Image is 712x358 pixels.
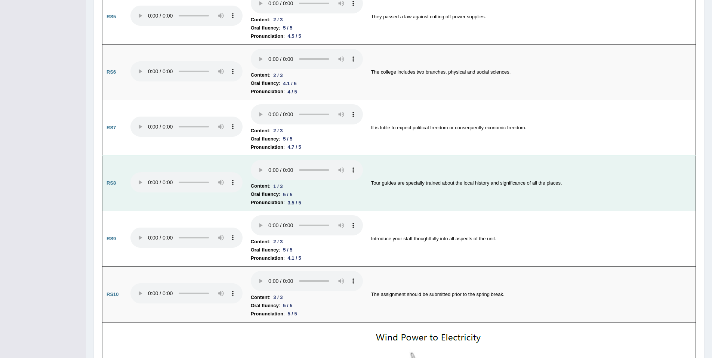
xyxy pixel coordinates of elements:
td: It is futile to expect political freedom or consequently economic freedom. [367,100,696,156]
li: : [251,190,363,198]
b: Pronunciation [251,310,283,318]
b: Oral fluency [251,246,279,254]
div: 5 / 5 [285,310,300,318]
b: Content [251,182,269,190]
b: Pronunciation [251,87,283,96]
li: : [251,24,363,32]
li: : [251,87,363,96]
li: : [251,16,363,24]
div: 4 / 5 [285,88,300,96]
div: 5 / 5 [280,24,295,32]
li: : [251,293,363,302]
b: RS8 [107,180,116,186]
b: RS5 [107,14,116,19]
b: Oral fluency [251,302,279,310]
div: 4.7 / 5 [285,143,304,151]
div: 2 / 3 [270,16,286,24]
b: Pronunciation [251,198,283,207]
li: : [251,71,363,79]
li: : [251,238,363,246]
b: RS9 [107,236,116,241]
b: Oral fluency [251,79,279,87]
div: 5 / 5 [280,246,295,254]
div: 4.1 / 5 [285,254,304,262]
td: The assignment should be submitted prior to the spring break. [367,267,696,322]
div: 5 / 5 [280,302,295,309]
li: : [251,310,363,318]
b: RS7 [107,125,116,130]
div: 2 / 3 [270,238,286,246]
b: Oral fluency [251,135,279,143]
b: Oral fluency [251,24,279,32]
div: 5 / 5 [280,135,295,143]
b: Oral fluency [251,190,279,198]
li: : [251,302,363,310]
li: : [251,135,363,143]
div: 2 / 3 [270,127,286,135]
div: 3.5 / 5 [285,199,304,207]
b: Content [251,16,269,24]
b: Content [251,71,269,79]
td: Introduce your staff thoughtfully into all aspects of the unit. [367,211,696,267]
b: RS10 [107,291,119,297]
b: Content [251,293,269,302]
li: : [251,127,363,135]
div: 4.1 / 5 [280,80,299,87]
b: Content [251,238,269,246]
div: 2 / 3 [270,71,286,79]
li: : [251,143,363,151]
div: 5 / 5 [280,191,295,198]
td: Tour guides are specially trained about the local history and significance of all the places. [367,155,696,211]
li: : [251,246,363,254]
li: : [251,254,363,262]
b: Content [251,127,269,135]
td: The college includes two branches, physical and social sciences. [367,44,696,100]
b: Pronunciation [251,143,283,151]
div: 4.5 / 5 [285,32,304,40]
b: Pronunciation [251,32,283,40]
li: : [251,182,363,190]
div: 1 / 3 [270,182,286,190]
li: : [251,32,363,40]
li: : [251,198,363,207]
b: Pronunciation [251,254,283,262]
li: : [251,79,363,87]
div: 3 / 3 [270,293,286,301]
b: RS6 [107,69,116,75]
